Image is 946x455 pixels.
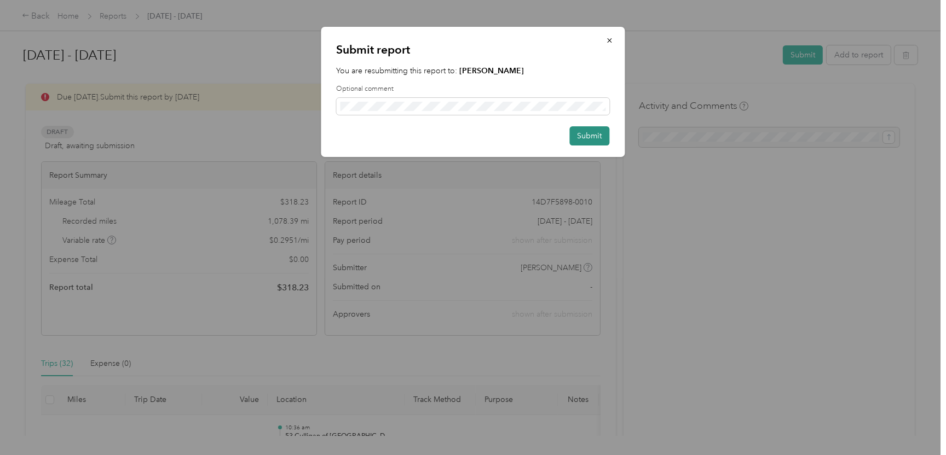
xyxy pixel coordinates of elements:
label: Optional comment [337,84,610,94]
p: You are resubmitting this report to: [337,65,610,77]
iframe: Everlance-gr Chat Button Frame [885,394,946,455]
button: Submit [570,126,610,145]
p: Submit report [337,42,610,57]
strong: [PERSON_NAME] [460,66,524,75]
